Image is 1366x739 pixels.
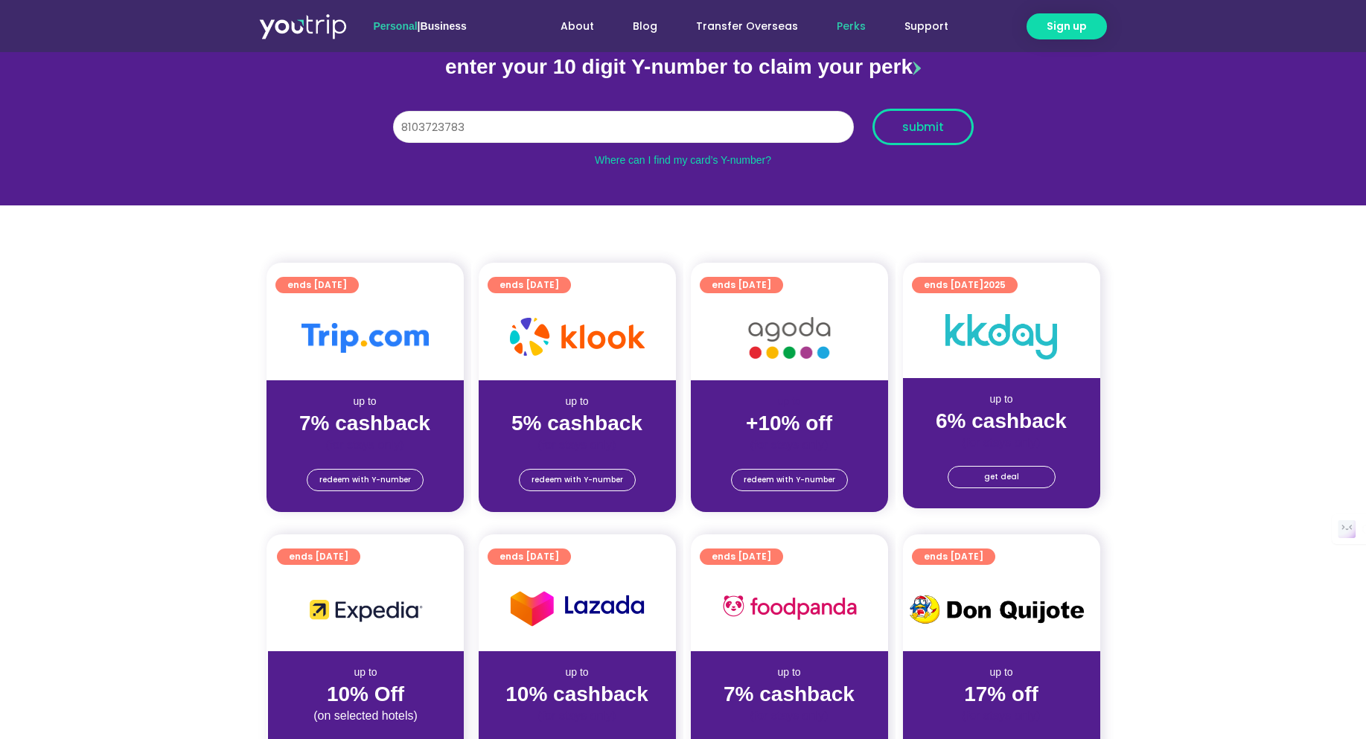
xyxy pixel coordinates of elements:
[915,665,1088,680] div: up to
[505,682,648,706] strong: 10% cashback
[677,13,817,40] a: Transfer Overseas
[984,467,1019,487] span: get deal
[491,394,664,409] div: up to
[700,277,783,293] a: ends [DATE]
[373,20,417,32] span: Personal
[287,277,347,293] span: ends [DATE]
[491,437,664,452] div: (for stays only)
[915,708,1088,723] div: (for stays only)
[491,665,664,680] div: up to
[983,278,1006,291] span: 2025
[712,277,771,293] span: ends [DATE]
[700,548,783,565] a: ends [DATE]
[541,13,613,40] a: About
[915,391,1088,407] div: up to
[948,466,1056,488] a: get deal
[512,13,968,40] nav: Menu
[936,409,1067,432] strong: 6% cashback
[712,548,771,565] span: ends [DATE]
[491,708,664,723] div: (for stays only)
[373,20,466,32] span: |
[703,708,876,723] div: (for stays only)
[746,412,832,435] strong: +10% off
[280,665,452,680] div: up to
[277,548,360,565] a: ends [DATE]
[613,13,677,40] a: Blog
[319,470,411,490] span: redeem with Y-number
[532,470,623,490] span: redeem with Y-number
[777,395,800,407] span: up to
[386,48,981,86] div: enter your 10 digit Y-number to claim your perk
[724,682,855,706] strong: 7% cashback
[278,437,452,452] div: (for stays only)
[500,277,559,293] span: ends [DATE]
[703,665,876,680] div: up to
[902,121,944,132] span: submit
[1027,13,1107,39] a: Sign up
[924,277,1006,293] span: ends [DATE]
[275,277,359,293] a: ends [DATE]
[307,469,424,491] a: redeem with Y-number
[511,412,642,435] strong: 5% cashback
[703,437,876,452] div: (for stays only)
[500,548,559,565] span: ends [DATE]
[278,394,452,409] div: up to
[519,469,636,491] a: redeem with Y-number
[393,109,974,156] form: Y Number
[872,109,974,145] button: submit
[817,13,885,40] a: Perks
[280,708,452,723] div: (on selected hotels)
[885,13,968,40] a: Support
[595,154,771,166] a: Where can I find my card’s Y-number?
[912,277,1018,293] a: ends [DATE]2025
[964,682,1038,706] strong: 17% off
[488,548,571,565] a: ends [DATE]
[299,412,430,435] strong: 7% cashback
[915,435,1088,450] div: (for stays only)
[744,470,835,490] span: redeem with Y-number
[1047,19,1087,34] span: Sign up
[327,682,404,706] strong: 10% Off
[488,277,571,293] a: ends [DATE]
[731,469,848,491] a: redeem with Y-number
[421,20,467,32] a: Business
[912,548,995,565] a: ends [DATE]
[924,548,983,565] span: ends [DATE]
[393,111,854,144] input: 10 digit Y-number (e.g. 8123456789)
[289,548,348,565] span: ends [DATE]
